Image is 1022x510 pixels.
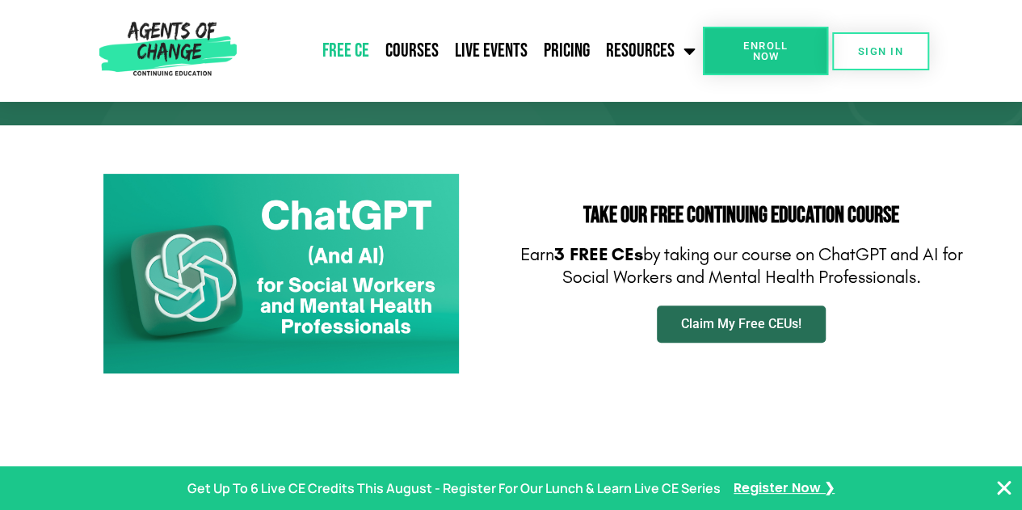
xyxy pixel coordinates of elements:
[657,306,826,343] a: Claim My Free CEUs!
[734,477,835,500] a: Register Now ❯
[554,244,643,265] b: 3 FREE CEs
[536,31,598,71] a: Pricing
[243,31,703,71] nav: Menu
[377,31,447,71] a: Courses
[187,477,721,500] p: Get Up To 6 Live CE Credits This August - Register For Our Lunch & Learn Live CE Series
[681,318,801,331] span: Claim My Free CEUs!
[598,31,703,71] a: Resources
[703,27,828,75] a: Enroll Now
[995,478,1014,498] button: Close Banner
[314,31,377,71] a: Free CE
[519,243,964,289] p: Earn by taking our course on ChatGPT and AI for Social Workers and Mental Health Professionals.
[729,40,802,61] span: Enroll Now
[832,32,929,70] a: SIGN IN
[519,204,964,227] h2: Take Our FREE Continuing Education Course
[447,31,536,71] a: Live Events
[858,46,903,57] span: SIGN IN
